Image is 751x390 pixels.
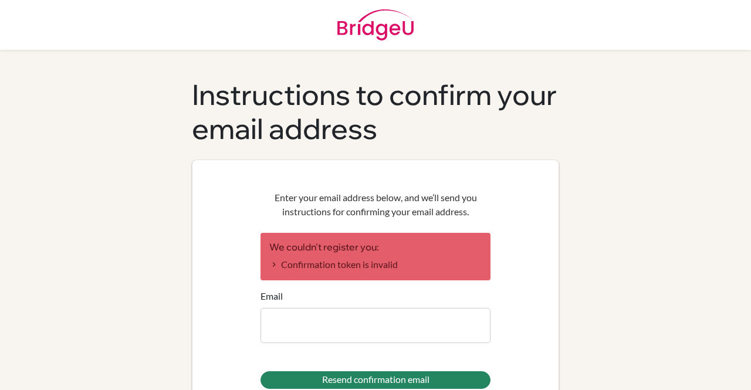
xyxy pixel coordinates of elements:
[269,257,482,272] li: Confirmation token is invalid
[261,371,490,389] input: Resend confirmation email
[269,242,482,253] h2: We couldn't register you:
[192,78,559,145] h1: Instructions to confirm your email address
[261,191,490,219] p: Enter your email address below, and we’ll send you instructions for confirming your email address.
[261,289,283,303] label: Email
